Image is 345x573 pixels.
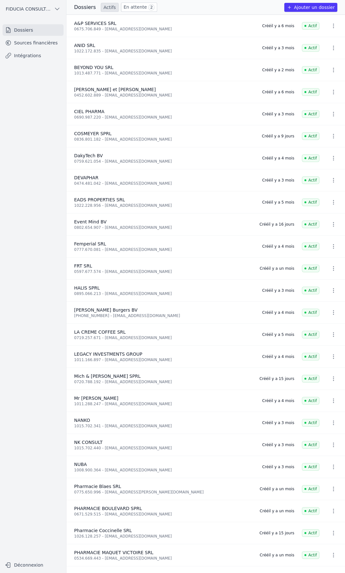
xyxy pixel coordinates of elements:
span: Actif [302,44,319,52]
span: Actif [302,154,319,162]
span: Actif [302,22,319,30]
div: 0597.677.574 - [EMAIL_ADDRESS][DOMAIN_NAME] [74,269,252,274]
div: 0452.602.889 - [EMAIL_ADDRESS][DOMAIN_NAME] [74,93,255,98]
span: Actif [302,419,319,427]
div: 0720.788.192 - [EMAIL_ADDRESS][DOMAIN_NAME] [74,379,252,384]
div: 1026.128.257 - [EMAIL_ADDRESS][DOMAIN_NAME] [74,534,252,539]
div: Créé il y a 3 mois [262,45,294,50]
span: NANKO [74,418,90,423]
span: Actif [302,198,319,206]
span: FIDUCIA CONSULTING SRL [6,6,51,12]
span: COSMEYER SPRL [74,131,111,136]
span: Actif [302,441,319,449]
div: Créé il y a 3 mois [262,464,294,469]
div: Créé il y a 3 mois [262,112,294,117]
a: Sources financières [3,37,64,49]
span: Actif [302,287,319,294]
span: Actif [302,110,319,118]
div: Créé il y a 4 mois [262,354,294,359]
div: 0690.987.220 - [EMAIL_ADDRESS][DOMAIN_NAME] [74,115,255,120]
div: Créé il y a 4 mois [262,244,294,249]
div: Créé il y a 3 mois [262,288,294,293]
div: 1022.228.956 - [EMAIL_ADDRESS][DOMAIN_NAME] [74,203,255,208]
div: Créé il y a 15 jours [259,530,294,536]
div: 0675.706.849 - [EMAIL_ADDRESS][DOMAIN_NAME] [74,27,255,32]
span: Pharmacie Coccinelle SRL [74,528,132,533]
div: Créé il y a 4 mois [262,156,294,161]
div: Créé il y a un mois [260,508,294,514]
div: Créé il y a un mois [260,486,294,492]
div: 0777.670.081 - [EMAIL_ADDRESS][DOMAIN_NAME] [74,247,255,252]
span: Actif [302,397,319,405]
a: Intégrations [3,50,64,61]
span: BEYOND YOU SRL [74,65,113,70]
span: Mich & [PERSON_NAME] SPRL [74,374,141,379]
div: 1022.172.835 - [EMAIL_ADDRESS][DOMAIN_NAME] [74,49,255,54]
h3: Dossiers [74,4,96,11]
div: 1015.702.341 - [EMAIL_ADDRESS][DOMAIN_NAME] [74,423,255,429]
span: Actif [302,309,319,316]
div: 0895.066.213 - [EMAIL_ADDRESS][DOMAIN_NAME] [74,291,255,296]
div: 0474.481.042 - [EMAIL_ADDRESS][DOMAIN_NAME] [74,181,255,186]
span: Mr [PERSON_NAME] [74,396,119,401]
span: Actif [302,176,319,184]
span: Event Mind BV [74,219,107,224]
span: LEGACY INVESTMENTS GROUP [74,352,142,357]
span: DakyTech BV [74,153,103,158]
span: Actif [302,243,319,250]
div: 0719.257.671 - [EMAIL_ADDRESS][DOMAIN_NAME] [74,335,255,340]
div: 1008.900.364 - [EMAIL_ADDRESS][DOMAIN_NAME] [74,468,255,473]
span: LA CREME COFFEE SRL [74,329,126,335]
span: Pharmacie Blaes SRL [74,484,121,489]
div: Créé il y a 4 mois [262,398,294,403]
span: Actif [302,507,319,515]
span: [PERSON_NAME] Burgers BV [74,307,137,313]
span: PHARMACIE BOULEVARD SPRL [74,506,142,511]
span: Actif [302,463,319,471]
div: Créé il y a 5 mois [262,332,294,337]
div: 0534.669.443 - [EMAIL_ADDRESS][DOMAIN_NAME] [74,556,252,561]
button: FIDUCIA CONSULTING SRL [3,4,64,14]
div: Créé il y a 16 jours [259,222,294,227]
span: DEVAPHAR [74,175,98,180]
span: [PERSON_NAME] et [PERSON_NAME] [74,87,156,92]
button: Ajouter un dossier [284,3,337,12]
span: Actif [302,221,319,228]
span: FRT SRL [74,263,92,268]
span: PHARMACIE MAQUET VICTOIRE SRL [74,550,153,555]
button: Déconnexion [3,560,64,570]
div: Créé il y a 4 mois [262,310,294,315]
div: 1011.166.897 - [EMAIL_ADDRESS][DOMAIN_NAME] [74,357,255,362]
span: 2 [148,4,155,11]
span: EADS PROPERTIES SRL [74,197,125,202]
span: Actif [302,88,319,96]
a: Actifs [101,3,119,12]
div: [PHONE_NUMBER] - [EMAIL_ADDRESS][DOMAIN_NAME] [74,313,255,318]
span: Actif [302,485,319,493]
div: Créé il y a 3 mois [262,178,294,183]
div: 0671.529.515 - [EMAIL_ADDRESS][DOMAIN_NAME] [74,512,252,517]
span: Actif [302,551,319,559]
div: 0802.654.907 - [EMAIL_ADDRESS][DOMAIN_NAME] [74,225,252,230]
div: 1011.288.247 - [EMAIL_ADDRESS][DOMAIN_NAME] [74,401,255,407]
span: Actif [302,529,319,537]
div: 1013.487.771 - [EMAIL_ADDRESS][DOMAIN_NAME] [74,71,255,76]
div: Créé il y a 5 mois [262,200,294,205]
a: Dossiers [3,24,64,36]
div: Créé il y a 6 mois [262,89,294,95]
span: NK CONSULT [74,440,103,445]
span: Actif [302,132,319,140]
div: 0759.621.054 - [EMAIL_ADDRESS][DOMAIN_NAME] [74,159,255,164]
div: 0775.650.996 - [EMAIL_ADDRESS][PERSON_NAME][DOMAIN_NAME] [74,490,252,495]
span: A&P SERVICES SRL [74,21,116,26]
div: Créé il y a 2 mois [262,67,294,73]
span: Femperial SRL [74,241,106,246]
div: Créé il y a 15 jours [259,376,294,381]
span: CIEL PHARMA [74,109,104,114]
span: ANID SRL [74,43,95,48]
div: Créé il y a 3 mois [262,420,294,425]
div: Créé il y a 3 mois [262,442,294,447]
div: Créé il y a un mois [260,553,294,558]
div: 1015.702.440 - [EMAIL_ADDRESS][DOMAIN_NAME] [74,445,255,451]
span: HALIS SPRL [74,285,100,290]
